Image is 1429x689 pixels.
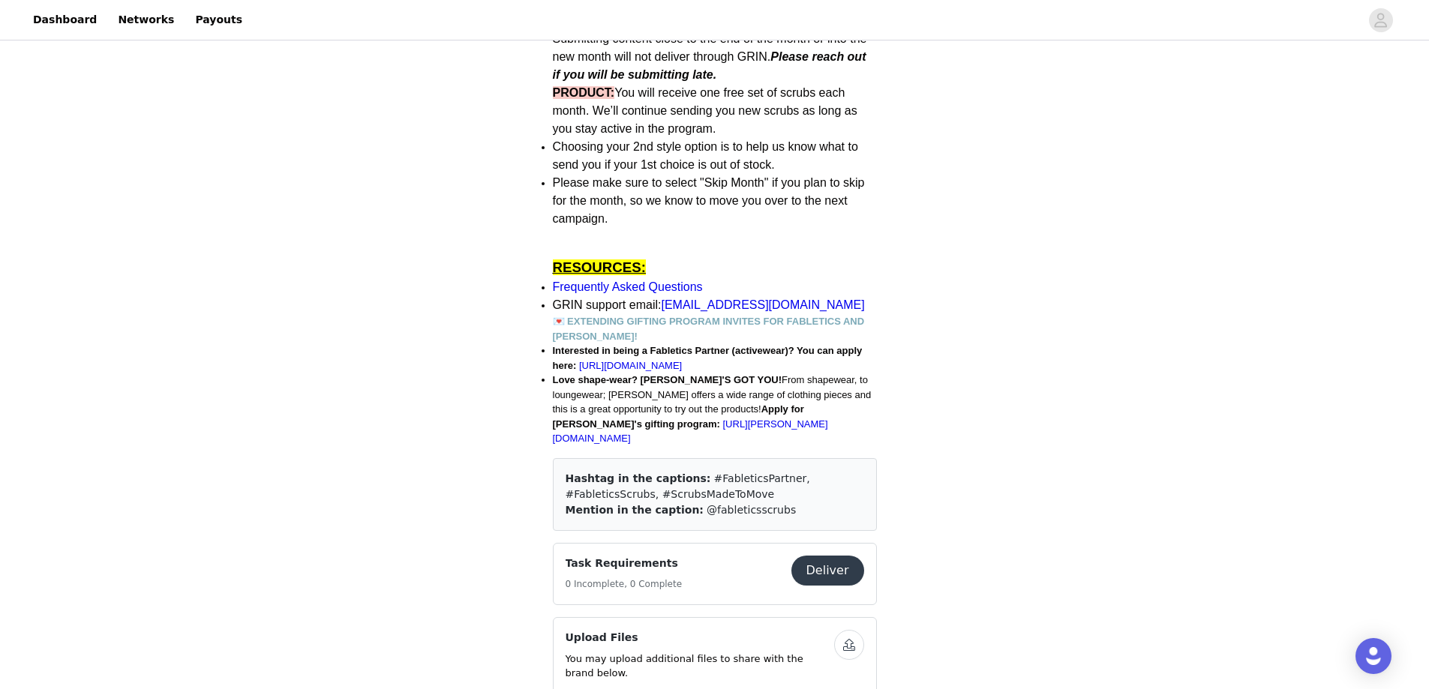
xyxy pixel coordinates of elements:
h5: 0 Incomplete, 0 Complete [566,577,683,591]
span: RESOURCES: [553,259,646,275]
span: #FableticsPartner, #FableticsScrubs, #ScrubsMadeToMove [566,472,810,500]
strong: PRODUCT: [553,86,615,99]
strong: Apply for [PERSON_NAME]'s gifting program: [553,403,804,430]
span: Please make sure to select "Skip Month" if you plan to skip for the month, so we know to move you... [553,176,865,225]
strong: 💌 EXTENDING GIFTING PROGRAM INVITES FOR FABLETICS AND [PERSON_NAME]! [553,316,865,342]
span: @fableticsscrubs [707,504,796,516]
strong: Love shape-wear? [PERSON_NAME]'S GOT YOU! [553,374,782,385]
div: Task Requirements [553,543,877,605]
a: Dashboard [24,3,106,37]
a: Payouts [186,3,251,37]
a: [URL][DOMAIN_NAME] [579,360,682,371]
p: You may upload additional files to share with the brand below. [566,652,834,681]
a: Frequently Asked Questions [553,280,703,293]
span: From shapewear, to loungewear; [PERSON_NAME] offers a wide range of clothing pieces and this is a... [553,374,872,444]
button: Deliver [791,556,864,586]
a: Networks [109,3,183,37]
span: Hashtag in the captions: [566,472,711,484]
strong: Interested in being a Fabletics Partner (activewear)? You can apply here: [553,345,863,371]
a: [EMAIL_ADDRESS][DOMAIN_NAME] [661,298,864,311]
span: Choosing your 2nd style option is to help us know what to send you if your 1st choice is out of s... [553,140,858,171]
span: You will receive one free set of scrubs each month. We’ll continue sending you new scrubs as long... [553,86,857,135]
h4: Task Requirements [566,556,683,571]
div: avatar [1373,8,1388,32]
span: GRIN support email: [553,298,865,311]
div: Open Intercom Messenger [1355,638,1391,674]
h4: Upload Files [566,630,834,646]
span: Mention in the caption: [566,504,704,516]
